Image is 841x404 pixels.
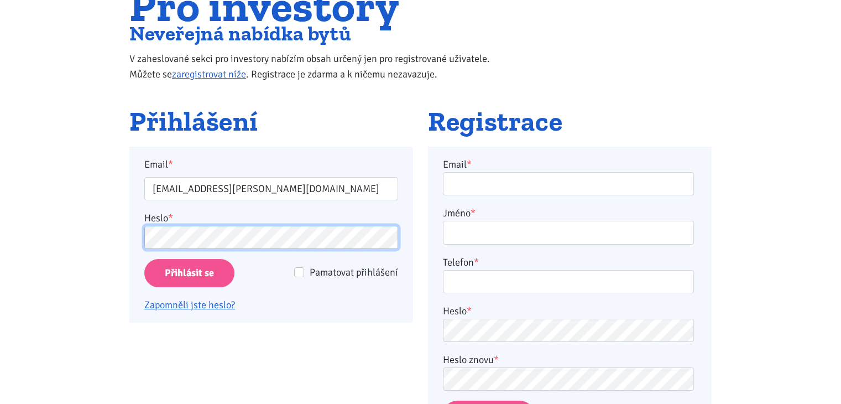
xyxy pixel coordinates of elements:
[310,266,398,278] span: Pamatovat přihlášení
[443,303,472,319] label: Heslo
[443,157,472,172] label: Email
[443,255,479,270] label: Telefon
[129,24,513,43] h2: Neveřejná nabídka bytů
[494,354,499,366] abbr: required
[172,68,246,80] a: zaregistrovat níže
[144,259,234,287] input: Přihlásit se
[144,210,173,226] label: Heslo
[471,207,476,219] abbr: required
[467,305,472,317] abbr: required
[144,299,235,311] a: Zapomněli jste heslo?
[129,51,513,82] p: V zaheslované sekci pro investory nabízím obsah určený jen pro registrované uživatele. Můžete se ...
[443,205,476,221] label: Jméno
[428,107,712,137] h2: Registrace
[467,158,472,170] abbr: required
[137,157,406,172] label: Email
[129,107,413,137] h2: Přihlášení
[443,352,499,367] label: Heslo znovu
[474,256,479,268] abbr: required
